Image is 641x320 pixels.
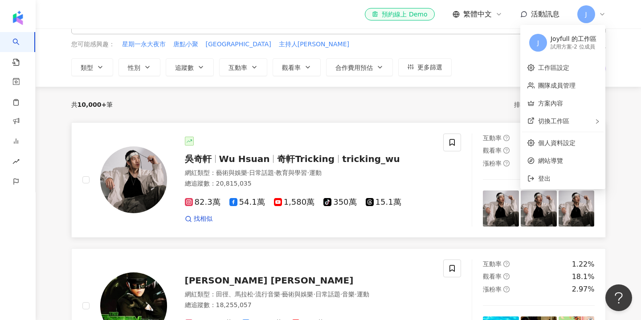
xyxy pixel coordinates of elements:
a: 團隊成員管理 [538,82,576,89]
span: question-circle [503,135,510,141]
span: · [313,291,315,298]
span: J [537,38,539,48]
a: 找相似 [185,215,212,223]
span: · [280,291,282,298]
button: [GEOGRAPHIC_DATA] [205,40,272,49]
span: 性別 [128,64,140,71]
span: 觀看率 [483,273,502,280]
span: right [595,119,600,124]
span: 您可能感興趣： [71,40,115,49]
span: 10,000+ [78,101,107,108]
span: 漲粉率 [483,286,502,293]
span: Wu Hsuan [219,154,270,164]
img: logo icon [11,11,25,25]
span: 82.3萬 [185,198,220,207]
div: 網紅類型 ： [185,169,433,178]
div: 共 筆 [71,101,113,108]
div: 18.1% [572,272,595,282]
span: question-circle [503,273,510,279]
span: 互動率 [229,64,247,71]
span: 日常話題 [249,169,274,176]
button: 主持人[PERSON_NAME] [278,40,350,49]
div: 試用方案 - 2 位成員 [551,43,596,51]
a: 預約線上 Demo [365,8,434,20]
span: 54.1萬 [229,198,265,207]
span: 藝術與娛樂 [216,169,247,176]
a: KOL Avatar吳奇軒Wu Hsuan奇軒Trickingtricking_wu網紅類型：藝術與娛樂·日常話題·教育與學習·運動總追蹤數：20,815,03582.3萬54.1萬1,580萬... [71,122,606,238]
button: 互動率 [219,58,267,76]
span: 互動率 [483,134,502,142]
span: 活動訊息 [531,10,559,18]
img: post-image [559,190,595,227]
div: 2.97% [572,284,595,294]
span: 日常話題 [315,291,340,298]
span: 教育與學習 [276,169,307,176]
button: 追蹤數 [166,58,214,76]
span: 藝術與娛樂 [282,291,313,298]
span: · [340,291,342,298]
span: · [307,169,309,176]
span: 音樂 [342,291,355,298]
button: 星期一永大夜市 [122,40,166,49]
span: [GEOGRAPHIC_DATA] [206,40,271,49]
img: post-image [521,190,557,227]
span: tricking_wu [342,154,400,164]
span: rise [12,153,20,173]
img: post-image [483,190,519,227]
span: 田徑、馬拉松 [216,291,253,298]
div: 預約線上 Demo [372,10,427,19]
span: 網站導覽 [538,156,598,166]
span: 15.1萬 [366,198,401,207]
span: J [585,9,587,19]
div: 總追蹤數 ： 20,815,035 [185,179,433,188]
a: 方案內容 [538,100,563,107]
span: 吳奇軒 [185,154,212,164]
span: · [355,291,356,298]
span: 合作費用預估 [335,64,373,71]
iframe: Help Scout Beacon - Open [605,284,632,311]
span: 奇軒Tricking [277,154,335,164]
span: 主持人[PERSON_NAME] [279,40,349,49]
span: 觀看率 [483,147,502,154]
span: 運動 [357,291,369,298]
span: · [274,169,276,176]
span: question-circle [503,261,510,267]
span: 運動 [309,169,322,176]
a: 個人資料設定 [538,139,576,146]
span: 漲粉率 [483,160,502,167]
span: question-circle [503,286,510,292]
button: 唐點小聚 [173,40,199,49]
img: KOL Avatar [100,146,167,213]
span: 切換工作區 [538,117,569,125]
span: 類型 [81,64,93,71]
span: question-circle [503,147,510,154]
span: · [247,169,249,176]
button: 合作費用預估 [326,58,393,76]
button: 性別 [118,58,160,76]
span: 找相似 [194,215,212,223]
span: 觀看率 [282,64,301,71]
span: · [253,291,255,298]
span: 流行音樂 [255,291,280,298]
span: 登出 [538,175,551,182]
div: 總追蹤數 ： 18,255,057 [185,301,433,310]
div: 排序： [514,97,569,112]
div: 1.22% [572,259,595,269]
button: 類型 [71,58,113,76]
div: Joyfull 的工作區 [551,35,596,44]
span: question-circle [503,160,510,166]
span: [PERSON_NAME] [PERSON_NAME] [185,275,354,286]
a: 工作區設定 [538,64,569,71]
a: search [12,32,30,67]
button: 更多篩選 [398,58,452,76]
span: 互動率 [483,260,502,267]
span: 1,580萬 [274,198,315,207]
span: 更多篩選 [417,64,442,71]
button: 觀看率 [273,58,321,76]
span: 唐點小聚 [173,40,198,49]
div: 網紅類型 ： [185,290,433,299]
span: 繁體中文 [463,9,492,19]
span: 350萬 [323,198,356,207]
span: 追蹤數 [175,64,194,71]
